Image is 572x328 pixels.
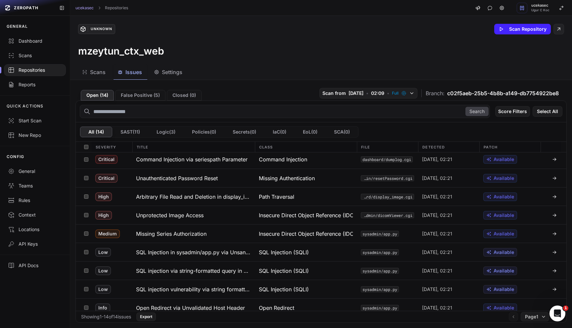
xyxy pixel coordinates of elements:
span: ucekasec [531,4,549,7]
span: Available [494,267,514,274]
a: ucekasec [75,5,94,11]
span: Available [494,156,514,163]
div: Unknown [88,26,115,32]
span: [DATE] [349,90,363,97]
span: Available [494,249,514,256]
h3: Missing Series Authorization [136,230,207,238]
span: 1 [563,306,568,311]
button: IaC(0) [264,127,295,137]
div: File [357,142,418,152]
h3: Unauthenticated Password Reset [136,174,218,182]
div: Low SQL injection via string-formatted query in sysadmin/app.py at line 106 SQL Injection (SQLI) ... [76,261,566,280]
h3: Command Injection via seriespath Parameter [136,155,248,163]
code: sysadmin/dicomViewer.cgi [361,212,414,218]
span: Available [494,286,514,293]
div: Title [132,142,255,152]
button: Search [465,107,489,116]
span: • [366,90,368,97]
button: SAST(11) [112,127,148,137]
div: Low SQL injection vulnerability via string formatting in `sysadmin/app.py` line 106. SQL Injectio... [76,280,566,298]
button: False Positive (5) [115,90,166,101]
span: ZEROPATH [14,5,38,11]
button: Policies(0) [184,127,224,137]
button: Score Filters [495,106,530,117]
h3: SQL Injection in sysadmin/app.py via Unsanitized String Formatting at Line 106 [136,248,251,256]
span: Missing Authentication [259,174,315,182]
div: New Repo [8,132,62,139]
h3: SQL injection via string-formatted query in sysadmin/app.py at line 106 [136,267,251,275]
code: sysadmin/app.py [361,286,399,292]
span: Settings [162,68,182,76]
button: Page1 [521,312,549,321]
div: Severity [92,142,132,152]
div: Showing 1 - 14 of 14 issues [81,313,131,320]
button: Secrets(0) [224,127,264,137]
div: Critical Unauthenticated Password Reset Missing Authentication sysadmin/resetPassword.cgi [DATE],... [76,169,566,187]
span: Ugur C Koc [531,9,549,12]
span: Command Injection [259,155,307,163]
button: Scan Repository [494,24,551,34]
button: Export [136,312,156,321]
button: Missing Series Authorization [132,225,255,243]
p: CONFIG [7,154,24,159]
button: Scan from [DATE] • 02:09 • Full [319,88,417,99]
div: Dashboard [8,38,62,44]
h3: Unprotected Image Access [136,211,204,219]
h3: SQL injection vulnerability via string formatting in `sysadmin/app.py` line 106. [136,285,251,293]
button: Arbitrary File Read and Deletion in display_image.cgi [132,187,255,206]
h3: mzeytun_ctx_web [78,45,164,57]
code: sysadmin/app.py [361,268,399,274]
span: Open Redirect [259,304,294,312]
div: Reports [8,81,62,88]
span: [DATE], 02:21 [422,230,452,237]
span: [DATE], 02:21 [422,212,452,219]
button: SQL Injection in sysadmin/app.py via Unsanitized String Formatting at Line 106 [132,243,255,261]
span: • [387,90,389,97]
button: SCA(0) [326,127,358,137]
code: sysadmin/app.py [361,231,399,237]
div: High Arbitrary File Read and Deletion in display_image.cgi Path Traversal dashboard/display_image... [76,187,566,206]
button: Open (14) [81,90,114,101]
span: [DATE], 02:21 [422,267,452,274]
span: Critical [95,174,118,183]
span: [DATE], 02:21 [422,249,452,256]
span: Scans [90,68,106,76]
span: High [95,211,112,220]
span: Info [95,304,110,312]
button: sysadmin/resetPassword.cgi [361,175,414,181]
div: Medium Missing Series Authorization Insecure Direct Object Reference (IDOR) sysadmin/app.py [DATE... [76,224,566,243]
span: Available [494,212,514,219]
div: Detected [418,142,479,152]
a: Repositories [105,5,128,11]
div: API Keys [8,241,62,247]
span: Available [494,175,514,182]
span: [DATE], 02:21 [422,305,452,311]
p: GENERAL [7,24,28,29]
div: Start Scan [8,117,62,124]
span: Available [494,305,514,311]
span: Low [95,285,111,294]
span: Full [392,91,399,96]
span: Low [95,266,111,275]
div: General [8,168,62,175]
iframe: Intercom live chat [549,306,565,321]
div: Repositories [8,67,62,73]
span: Page 1 [525,313,538,320]
span: Available [494,193,514,200]
div: Teams [8,183,62,189]
span: [DATE], 02:21 [422,193,452,200]
span: [DATE], 02:21 [422,156,452,163]
div: Info Open Redirect via Unvalidated Host Header Open Redirect sysadmin/app.py [DATE], 02:21 Available [76,298,566,317]
div: API Docs [8,262,62,269]
h3: Open Redirect via Unvalidated Host Header [136,304,245,312]
code: sysadmin/app.py [361,249,399,255]
span: Insecure Direct Object Reference (IDOR) [259,211,353,219]
span: SQL Injection (SQLI) [259,285,309,293]
p: QUICK ACTIONS [7,103,44,109]
div: Low SQL Injection in sysadmin/app.py via Unsanitized String Formatting at Line 106 SQL Injection ... [76,243,566,261]
span: c02f5aeb-25b5-4b8b-a149-db7754922be8 [447,89,559,97]
button: Command Injection via seriespath Parameter [132,150,255,169]
div: Context [8,212,62,218]
span: Branch: [426,89,445,97]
